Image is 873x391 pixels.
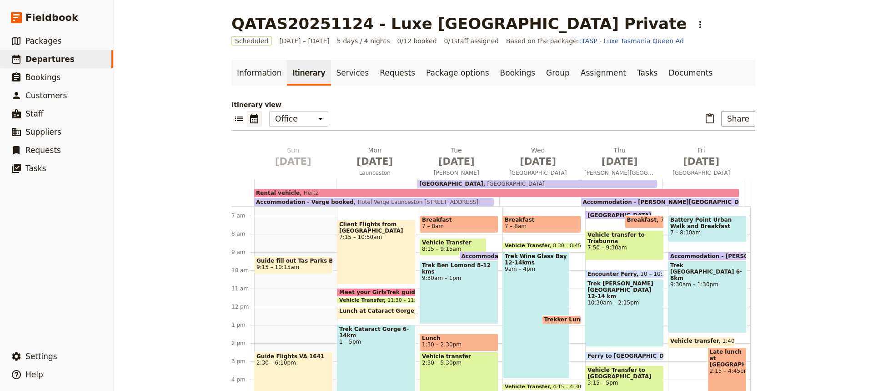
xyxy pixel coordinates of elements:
[420,261,498,324] div: Trek Ben Lomond 8-12 kms9:30am – 1pm
[553,384,589,390] span: 4:15 – 4:30pm
[25,127,61,137] span: Suppliers
[721,111,755,127] button: Share
[502,252,569,379] div: Trek Wine Glass Bay 12-14kms9am – 4pm
[25,73,60,82] span: Bookings
[505,266,567,272] span: 9am – 4pm
[422,341,462,348] span: 1:30 – 2:30pm
[544,316,592,323] span: Trekker Lunch
[505,243,553,249] span: Vehicle Transfer
[710,368,745,374] span: 2:15 – 4:45pm
[505,217,579,223] span: Breakfast
[666,146,737,168] h2: Fri
[337,36,390,46] span: 5 days / 4 nights
[503,155,574,168] span: [DATE]
[337,288,416,297] div: Meet your GirlsTrek guide
[583,199,753,205] span: Accommodation - [PERSON_NAME][GEOGRAPHIC_DATA]
[417,180,657,188] div: [GEOGRAPHIC_DATA][GEOGRAPHIC_DATA]
[337,220,416,284] div: Client Flights from [GEOGRAPHIC_DATA]7:15 – 10:50am
[666,155,737,168] span: [DATE]
[670,217,744,229] span: Battery Point Urban Walk and Breakfast
[668,337,735,349] div: Vehicle transfer1:40 – 2:20pm
[387,298,430,303] span: 11:30 – 11:45am
[339,308,418,314] span: Lunch at Cataract Gorge
[25,109,44,118] span: Staff
[421,60,494,86] a: Package options
[587,212,655,218] span: [GEOGRAPHIC_DATA]
[503,146,574,168] h2: Wed
[505,223,527,229] span: 7 – 8am
[581,198,739,206] div: Accommodation - [PERSON_NAME][GEOGRAPHIC_DATA]
[587,367,662,380] span: Vehicle Transfer to [GEOGRAPHIC_DATA]
[670,253,844,259] span: Accommodation - [PERSON_NAME][GEOGRAPHIC_DATA]
[25,36,61,46] span: Packages
[581,169,659,177] span: [PERSON_NAME][GEOGRAPHIC_DATA]
[25,164,46,173] span: Tasks
[300,190,318,196] span: Hertz
[231,36,272,46] span: Scheduled
[575,60,632,86] a: Assignment
[587,232,662,244] span: Vehicle transfer to Triabunna
[231,376,254,383] div: 4 pm
[340,146,411,168] h2: Mon
[339,326,413,339] span: Trek Cataract Gorge 6-14km
[663,60,718,86] a: Documents
[587,271,640,277] span: Encounter Ferry
[340,155,411,168] span: [DATE]
[420,238,487,256] div: Vehicle Transfer8:15 – 9:15am
[579,37,683,45] a: LTASP - Luxe Tasmania Queen Ad
[587,244,662,251] span: 7:50 – 9:30am
[247,111,262,127] button: Calendar view
[256,360,331,366] span: 2:30 – 6:10pm
[254,198,494,206] div: Accommodation - Verge bookedHotel Verge Launceston [STREET_ADDRESS]
[587,300,662,306] span: 10:30am – 2:15pm
[279,36,330,46] span: [DATE] – [DATE]
[331,60,375,86] a: Services
[584,155,655,168] span: [DATE]
[254,179,744,206] div: Accommodation - Verge bookedHotel Verge Launceston [STREET_ADDRESS]Accommodation - [PERSON_NAME][...
[254,256,333,274] div: Guide fill out Tas Parks Bus/tour voucher week before and print for vehicle9:15 – 10:15am
[670,281,744,288] span: 9:30am – 1:30pm
[420,334,498,351] div: Lunch1:30 – 2:30pm
[258,155,329,168] span: [DATE]
[256,353,331,360] span: Guide Flights VA 1641
[25,91,67,100] span: Customers
[339,234,413,240] span: 7:15 – 10:50am
[506,36,684,46] span: Based on the package:
[421,146,492,168] h2: Tue
[231,249,254,256] div: 9 am
[25,370,43,379] span: Help
[337,297,416,304] div: Vehicle Transfer11:30 – 11:45am
[254,146,336,172] button: Sun [DATE]
[422,223,444,229] span: 7 – 8am
[459,252,499,260] div: Accommodation - Verge booked
[444,36,499,46] span: 0 / 1 staff assigned
[256,258,331,264] span: Guide fill out Tas Parks Bus/tour voucher week before and print for vehicle
[692,17,708,32] button: Actions
[632,60,663,86] a: Tasks
[505,384,553,390] span: Vehicle Transfer
[256,199,354,205] span: Accommodation - Verge booked
[668,215,747,242] div: Battery Point Urban Walk and Breakfast7 – 8:30am
[670,262,744,281] span: Trek [GEOGRAPHIC_DATA] 6-8km
[584,146,655,168] h2: Thu
[585,211,652,219] div: [GEOGRAPHIC_DATA]
[542,315,582,324] div: Trekker Lunch
[625,215,664,229] div: Breakfast7 – 7:45am
[231,303,254,310] div: 12 pm
[397,36,437,46] span: 0/12 booked
[553,243,589,249] span: 8:30 – 8:45am
[374,60,421,86] a: Requests
[502,384,581,390] div: Vehicle Transfer4:15 – 4:30pm
[25,11,78,25] span: Fieldbook
[422,246,462,252] span: 8:15 – 9:15am
[670,229,744,236] span: 7 – 8:30am
[587,280,662,300] span: Trek [PERSON_NAME][GEOGRAPHIC_DATA] 12-14 km
[231,321,254,329] div: 1 pm
[337,306,416,320] div: Lunch at Cataract Gorge
[287,60,331,86] a: Itinerary
[339,221,413,234] span: Client Flights from [GEOGRAPHIC_DATA]
[662,146,744,179] button: Fri [DATE][GEOGRAPHIC_DATA]
[585,270,664,279] div: Encounter Ferry10 – 10:30am
[541,60,575,86] a: Group
[25,55,75,64] span: Departures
